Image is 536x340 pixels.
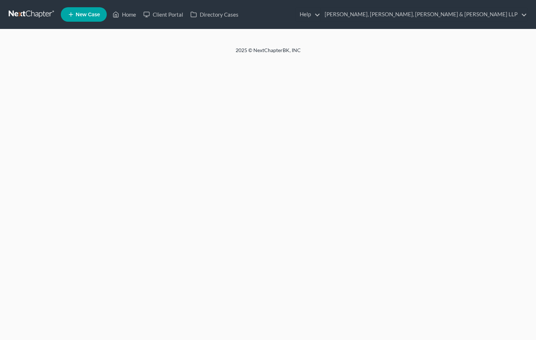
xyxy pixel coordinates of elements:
a: Client Portal [140,8,187,21]
a: Help [296,8,320,21]
a: [PERSON_NAME], [PERSON_NAME], [PERSON_NAME] & [PERSON_NAME] LLP [321,8,527,21]
div: 2025 © NextChapterBK, INC [62,47,474,60]
a: Home [109,8,140,21]
new-legal-case-button: New Case [61,7,107,22]
a: Directory Cases [187,8,242,21]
